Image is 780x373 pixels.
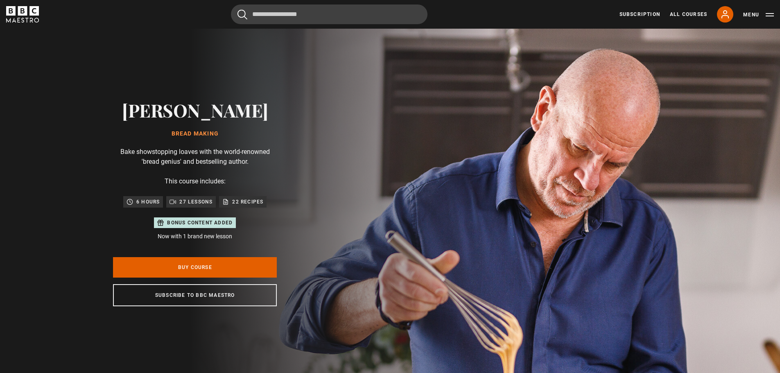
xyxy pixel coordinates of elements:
p: Bonus content added [167,219,233,226]
p: 6 hours [136,198,160,206]
a: Buy Course [113,257,277,278]
h2: [PERSON_NAME] [122,99,268,120]
a: Subscription [619,11,660,18]
p: Bake showstopping loaves with the world-renowned 'bread genius' and bestselling author. [113,147,277,167]
a: Subscribe to BBC Maestro [113,284,277,306]
button: Toggle navigation [743,11,774,19]
p: Now with 1 brand new lesson [154,232,236,241]
p: This course includes: [165,176,226,186]
p: 27 lessons [179,198,213,206]
button: Submit the search query [237,9,247,20]
svg: BBC Maestro [6,6,39,23]
h1: Bread Making [122,131,268,137]
a: All Courses [670,11,707,18]
p: 22 recipes [232,198,263,206]
input: Search [231,5,427,24]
